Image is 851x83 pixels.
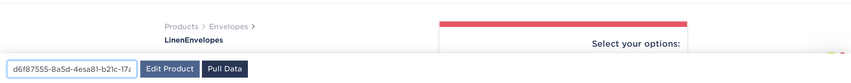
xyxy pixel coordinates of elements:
[202,61,248,78] a: Pull Data
[447,27,680,61] div: Select your options:
[839,52,846,60] span: 1
[164,22,198,31] a: Products
[821,52,842,74] iframe: Intercom live chat
[209,22,248,31] a: Envelopes
[164,36,184,44] span: Linen
[140,61,200,78] a: Edit Product
[164,36,419,44] h1: Envelopes
[164,36,419,44] a: LinenEnvelopes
